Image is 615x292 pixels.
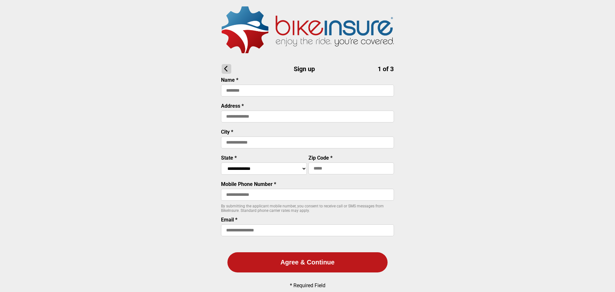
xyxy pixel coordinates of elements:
[221,103,244,109] label: Address *
[221,204,394,213] p: By submitting the applicant mobile number, you consent to receive call or SMS messages from BikeI...
[221,217,237,223] label: Email *
[378,65,394,73] span: 1 of 3
[221,181,276,187] label: Mobile Phone Number *
[222,64,394,74] h1: Sign up
[221,155,237,161] label: State *
[221,129,233,135] label: City *
[227,252,388,272] button: Agree & Continue
[308,155,332,161] label: Zip Code *
[221,77,238,83] label: Name *
[290,282,325,288] p: * Required Field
